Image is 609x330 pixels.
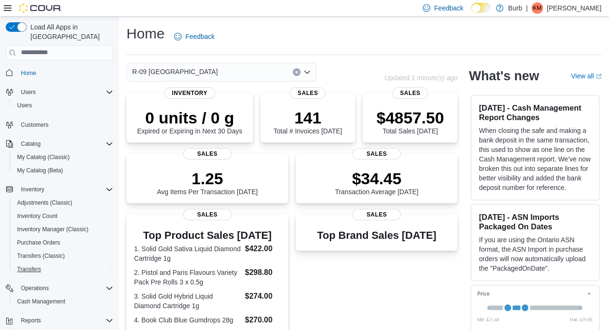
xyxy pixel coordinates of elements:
[13,151,113,163] span: My Catalog (Classic)
[137,108,242,135] div: Expired or Expiring in Next 30 Days
[10,164,117,177] button: My Catalog (Beta)
[479,126,591,192] p: When closing the safe and making a bank deposit in the same transaction, this used to show as one...
[13,197,113,208] span: Adjustments (Classic)
[377,108,444,135] div: Total Sales [DATE]
[245,267,280,278] dd: $298.80
[290,87,326,99] span: Sales
[10,263,117,276] button: Transfers
[27,22,113,41] span: Load All Apps in [GEOGRAPHIC_DATA]
[335,169,419,188] p: $34.45
[137,108,242,127] p: 0 units / 0 g
[21,186,44,193] span: Inventory
[2,282,117,295] button: Operations
[479,212,591,231] h3: [DATE] - ASN Imports Packaged On Dates
[245,243,280,255] dd: $422.00
[392,87,428,99] span: Sales
[183,209,232,220] span: Sales
[17,138,44,150] button: Catalog
[17,102,32,109] span: Users
[13,264,45,275] a: Transfers
[13,250,113,262] span: Transfers (Classic)
[2,314,117,327] button: Reports
[10,223,117,236] button: Inventory Manager (Classic)
[571,72,601,80] a: View allExternal link
[17,153,70,161] span: My Catalog (Classic)
[13,165,67,176] a: My Catalog (Beta)
[547,2,601,14] p: [PERSON_NAME]
[508,2,522,14] p: Burb
[2,137,117,151] button: Catalog
[434,3,463,13] span: Feedback
[479,103,591,122] h3: [DATE] - Cash Management Report Changes
[526,2,528,14] p: |
[183,148,232,160] span: Sales
[13,296,69,307] a: Cash Management
[17,315,45,326] button: Reports
[479,235,591,273] p: If you are using the Ontario ASN format, the ASN Import in purchase orders will now automatically...
[17,283,53,294] button: Operations
[10,209,117,223] button: Inventory Count
[10,295,117,308] button: Cash Management
[13,237,113,248] span: Purchase Orders
[185,32,214,41] span: Feedback
[13,237,64,248] a: Purchase Orders
[10,151,117,164] button: My Catalog (Classic)
[134,230,280,241] h3: Top Product Sales [DATE]
[17,167,63,174] span: My Catalog (Beta)
[13,296,113,307] span: Cash Management
[134,244,241,263] dt: 1. Solid Gold Sativa Liquid Diamond Cartridge 1g
[13,210,61,222] a: Inventory Count
[317,230,436,241] h3: Top Brand Sales [DATE]
[17,199,72,207] span: Adjustments (Classic)
[2,85,117,99] button: Users
[21,121,48,129] span: Customers
[126,24,164,43] h1: Home
[17,212,58,220] span: Inventory Count
[2,183,117,196] button: Inventory
[273,108,342,135] div: Total # Invoices [DATE]
[17,86,113,98] span: Users
[245,291,280,302] dd: $274.00
[17,239,60,246] span: Purchase Orders
[17,184,113,195] span: Inventory
[13,264,113,275] span: Transfers
[17,119,52,131] a: Customers
[17,298,65,305] span: Cash Management
[303,68,311,76] button: Open list of options
[17,184,48,195] button: Inventory
[164,87,215,99] span: Inventory
[532,2,543,14] div: KP Muckle
[13,151,74,163] a: My Catalog (Classic)
[17,67,40,79] a: Home
[533,2,541,14] span: KM
[17,67,113,79] span: Home
[134,315,241,325] dt: 4. Book Club Blue Gumdrops 28g
[471,3,491,13] input: Dark Mode
[17,86,39,98] button: Users
[293,68,300,76] button: Clear input
[352,209,401,220] span: Sales
[19,3,62,13] img: Cova
[17,283,113,294] span: Operations
[352,148,401,160] span: Sales
[21,69,36,77] span: Home
[335,169,419,196] div: Transaction Average [DATE]
[10,196,117,209] button: Adjustments (Classic)
[273,108,342,127] p: 141
[21,140,40,148] span: Catalog
[157,169,258,188] p: 1.25
[596,74,601,79] svg: External link
[377,108,444,127] p: $4857.50
[17,138,113,150] span: Catalog
[17,119,113,131] span: Customers
[13,224,113,235] span: Inventory Manager (Classic)
[10,236,117,249] button: Purchase Orders
[10,99,117,112] button: Users
[13,165,113,176] span: My Catalog (Beta)
[384,74,457,82] p: Updated 1 minute(s) ago
[17,252,65,260] span: Transfers (Classic)
[10,249,117,263] button: Transfers (Classic)
[469,68,539,84] h2: What's new
[13,250,68,262] a: Transfers (Classic)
